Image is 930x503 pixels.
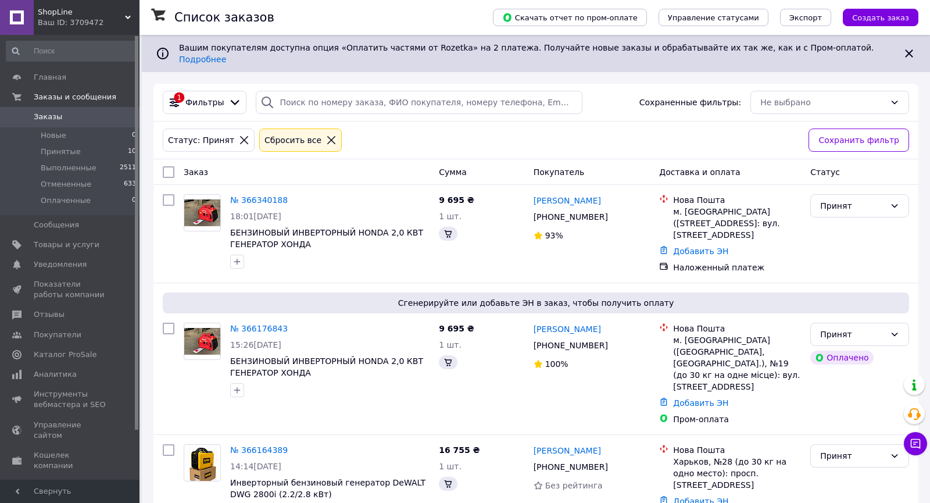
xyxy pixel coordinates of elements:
[439,324,474,333] span: 9 695 ₴
[34,389,108,410] span: Инструменты вебмастера и SEO
[668,13,759,22] span: Управление статусами
[810,351,873,365] div: Оплачено
[230,228,423,249] a: БЕНЗИНОВЫЙ ИНВЕРТОРНЫЙ HONDA 2,0 КВТ ГЕНЕРАТОР ХОНДА
[439,195,474,205] span: 9 695 ₴
[639,97,741,108] span: Сохраненные фильтры:
[673,334,801,393] div: м. [GEOGRAPHIC_DATA] ([GEOGRAPHIC_DATA], [GEOGRAPHIC_DATA].), №19 (до 30 кг на одне місце): вул. ...
[34,450,108,471] span: Кошелек компании
[256,91,582,114] input: Поиск по номеру заказа, ФИО покупателя, номеру телефона, Email, номеру накладной
[167,297,904,309] span: Сгенерируйте или добавьте ЭН в заказ, чтобы получить оплату
[439,462,462,471] span: 1 шт.
[439,340,462,349] span: 1 шт.
[230,195,288,205] a: № 366340188
[659,9,768,26] button: Управление статусами
[439,212,462,221] span: 1 шт.
[187,445,217,481] img: Фото товару
[179,55,226,64] a: Подробнее
[166,134,237,147] div: Статус: Принят
[502,12,638,23] span: Скачать отчет по пром-оплате
[38,7,125,17] span: ShopLine
[534,445,601,456] a: [PERSON_NAME]
[179,43,878,64] span: Вашим покупателям доступна опция «Оплатить частями от Rozetka» на 2 платежа. Получайте новые зака...
[34,369,77,380] span: Аналитика
[673,444,801,456] div: Нова Пошта
[34,420,108,441] span: Управление сайтом
[493,9,647,26] button: Скачать отчет по пром-оплате
[34,72,66,83] span: Главная
[184,323,221,360] a: Фото товару
[843,9,918,26] button: Создать заказ
[673,456,801,491] div: Харьков, №28 (до 30 кг на одно место): просп. [STREET_ADDRESS]
[41,195,91,206] span: Оплаченные
[41,163,96,173] span: Выполненные
[184,328,220,355] img: Фото товару
[780,9,831,26] button: Экспорт
[531,337,610,354] div: [PHONE_NUMBER]
[809,129,909,152] button: Сохранить фильтр
[262,134,324,147] div: Сбросить все
[132,195,136,206] span: 0
[831,12,918,22] a: Создать заказ
[41,130,66,141] span: Новые
[789,13,822,22] span: Экспорт
[820,328,885,341] div: Принят
[534,167,585,177] span: Покупатель
[673,194,801,206] div: Нова Пошта
[673,206,801,241] div: м. [GEOGRAPHIC_DATA] ([STREET_ADDRESS]: вул. [STREET_ADDRESS]
[673,247,728,256] a: Добавить ЭН
[41,179,91,190] span: Отмененные
[545,359,568,369] span: 100%
[439,167,467,177] span: Сумма
[531,209,610,225] div: [PHONE_NUMBER]
[184,444,221,481] a: Фото товару
[174,10,274,24] h1: Список заказов
[34,240,99,250] span: Товары и услуги
[545,481,603,490] span: Без рейтинга
[34,259,87,270] span: Уведомления
[531,459,610,475] div: [PHONE_NUMBER]
[185,97,224,108] span: Фильтры
[34,112,62,122] span: Заказы
[120,163,136,173] span: 2511
[659,167,740,177] span: Доставка и оплата
[673,413,801,425] div: Пром-оплата
[230,324,288,333] a: № 366176843
[534,195,601,206] a: [PERSON_NAME]
[820,199,885,212] div: Принят
[34,92,116,102] span: Заказы и сообщения
[810,167,840,177] span: Статус
[673,262,801,273] div: Наложенный платеж
[184,194,221,231] a: Фото товару
[230,356,423,377] a: БЕНЗИНОВЫЙ ИНВЕРТОРНЫЙ HONDA 2,0 КВТ ГЕНЕРАТОР ХОНДА
[34,220,79,230] span: Сообщения
[128,147,136,157] span: 10
[230,478,425,499] a: Инверторный бензиновый генератор DeWALT DWG 2800i (2.2/2.8 кВт)
[545,231,563,240] span: 93%
[184,199,220,226] img: Фото товару
[673,398,728,408] a: Добавить ЭН
[439,445,480,455] span: 16 755 ₴
[184,167,208,177] span: Заказ
[34,279,108,300] span: Показатели работы компании
[34,349,96,360] span: Каталог ProSale
[6,41,137,62] input: Поиск
[34,330,81,340] span: Покупатели
[124,179,136,190] span: 633
[230,445,288,455] a: № 366164389
[230,212,281,221] span: 18:01[DATE]
[230,462,281,471] span: 14:14[DATE]
[818,134,899,147] span: Сохранить фильтр
[852,13,909,22] span: Создать заказ
[38,17,139,28] div: Ваш ID: 3709472
[41,147,81,157] span: Принятые
[760,96,885,109] div: Не выбрано
[132,130,136,141] span: 0
[673,323,801,334] div: Нова Пошта
[904,432,927,455] button: Чат с покупателем
[230,340,281,349] span: 15:26[DATE]
[820,450,885,462] div: Принят
[534,323,601,335] a: [PERSON_NAME]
